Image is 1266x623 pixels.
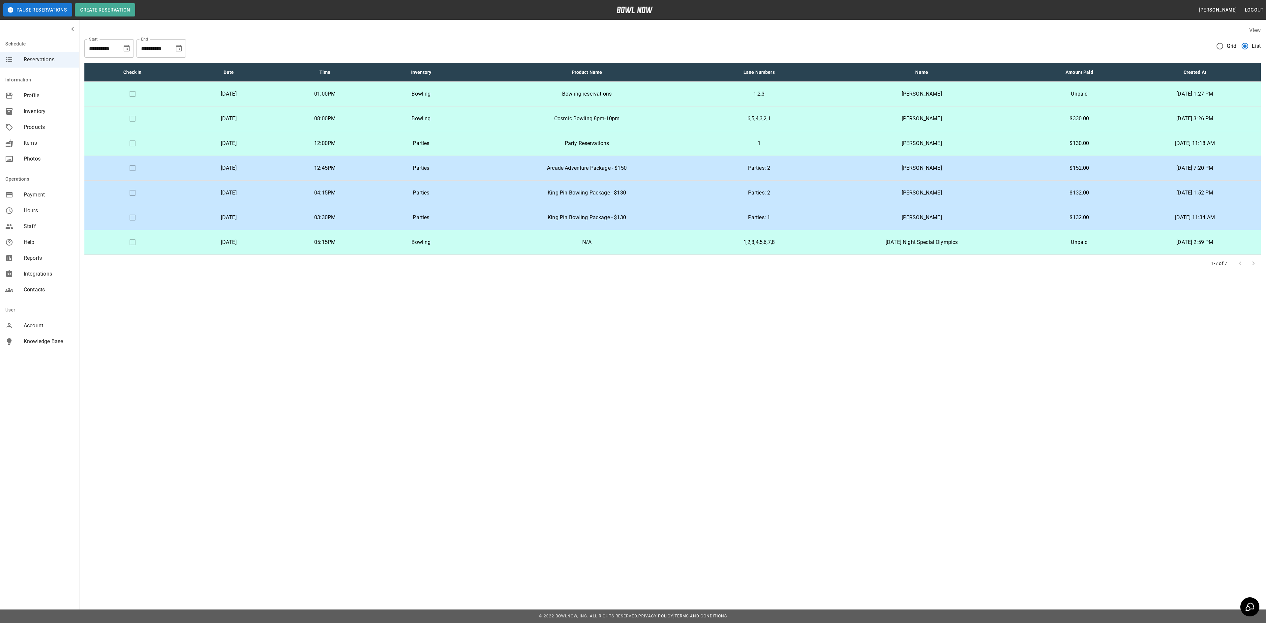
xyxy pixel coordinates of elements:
[378,189,464,197] p: Parties
[1242,4,1266,16] button: Logout
[638,614,673,618] a: Privacy Policy
[378,164,464,172] p: Parties
[378,115,464,123] p: Bowling
[282,90,368,98] p: 01:00PM
[24,338,74,345] span: Knowledge Base
[474,214,699,222] p: King Pin Bowling Package - $130
[186,189,272,197] p: [DATE]
[24,238,74,246] span: Help
[1035,238,1124,246] p: Unpaid
[819,189,1024,197] p: [PERSON_NAME]
[819,139,1024,147] p: [PERSON_NAME]
[474,189,699,197] p: King Pin Bowling Package - $130
[710,214,809,222] p: Parties: 1
[282,214,368,222] p: 03:30PM
[24,139,74,147] span: Items
[181,63,277,82] th: Date
[277,63,373,82] th: Time
[1249,27,1261,33] label: View
[24,56,74,64] span: Reservations
[1035,164,1124,172] p: $152.00
[819,164,1024,172] p: [PERSON_NAME]
[378,90,464,98] p: Bowling
[710,139,809,147] p: 1
[675,614,727,618] a: Terms and Conditions
[474,164,699,172] p: Arcade Adventure Package - $150
[705,63,814,82] th: Lane Numbers
[24,123,74,131] span: Products
[282,115,368,123] p: 08:00PM
[24,286,74,294] span: Contacts
[710,164,809,172] p: Parties: 2
[186,139,272,147] p: [DATE]
[120,42,133,55] button: Choose date, selected date is Oct 10, 2025
[1227,42,1237,50] span: Grid
[539,614,638,618] span: © 2022 BowlNow, Inc. All Rights Reserved.
[710,115,809,123] p: 6,5,4,3,2,1
[186,238,272,246] p: [DATE]
[186,214,272,222] p: [DATE]
[282,189,368,197] p: 04:15PM
[24,92,74,100] span: Profile
[819,90,1024,98] p: [PERSON_NAME]
[24,191,74,199] span: Payment
[1134,164,1255,172] p: [DATE] 7:20 PM
[814,63,1030,82] th: Name
[378,238,464,246] p: Bowling
[710,238,809,246] p: 1,2,3,4,5,6,7,8
[1035,189,1124,197] p: $132.00
[24,222,74,230] span: Staff
[1134,189,1255,197] p: [DATE] 1:52 PM
[1035,90,1124,98] p: Unpaid
[1252,42,1261,50] span: List
[282,164,368,172] p: 12:45PM
[24,270,74,278] span: Integrations
[186,115,272,123] p: [DATE]
[710,189,809,197] p: Parties: 2
[1129,63,1261,82] th: Created At
[172,42,185,55] button: Choose date, selected date is Oct 16, 2025
[1030,63,1129,82] th: Amount Paid
[819,214,1024,222] p: [PERSON_NAME]
[617,7,653,13] img: logo
[3,3,72,16] button: Pause Reservations
[378,214,464,222] p: Parties
[24,322,74,330] span: Account
[75,3,135,16] button: Create Reservation
[373,63,469,82] th: Inventory
[469,63,704,82] th: Product Name
[186,90,272,98] p: [DATE]
[1134,115,1255,123] p: [DATE] 3:26 PM
[819,115,1024,123] p: [PERSON_NAME]
[1134,90,1255,98] p: [DATE] 1:27 PM
[1196,4,1239,16] button: [PERSON_NAME]
[474,115,699,123] p: Cosmic Bowling 8pm-10pm
[1035,214,1124,222] p: $132.00
[474,238,699,246] p: N/A
[24,155,74,163] span: Photos
[186,164,272,172] p: [DATE]
[710,90,809,98] p: 1,2,3
[24,107,74,115] span: Inventory
[1035,139,1124,147] p: $130.00
[282,139,368,147] p: 12:00PM
[1134,139,1255,147] p: [DATE] 11:18 AM
[474,90,699,98] p: Bowling reservations
[282,238,368,246] p: 05:15PM
[1134,238,1255,246] p: [DATE] 2:59 PM
[1134,214,1255,222] p: [DATE] 11:34 AM
[84,63,181,82] th: Check In
[819,238,1024,246] p: [DATE] Night Special Olympics
[378,139,464,147] p: Parties
[474,139,699,147] p: Party Reservations
[24,254,74,262] span: Reports
[1035,115,1124,123] p: $330.00
[1211,260,1227,267] p: 1-7 of 7
[24,207,74,215] span: Hours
